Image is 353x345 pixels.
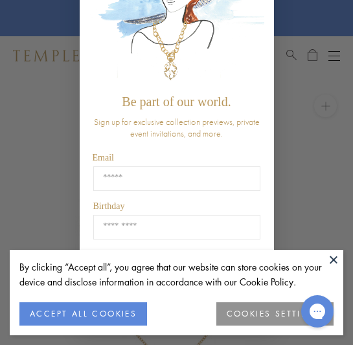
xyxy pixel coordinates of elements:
button: ACCEPT ALL COOKIES [19,302,147,326]
input: Email [93,166,260,191]
iframe: Gorgias live chat messenger [295,291,340,332]
span: Email [93,153,114,162]
div: By clicking “Accept all”, you agree that our website can store cookies on your device and disclos... [19,260,334,289]
span: Sign up for exclusive collection previews, private event invitations, and more. [94,116,260,139]
span: Be part of our world. [122,95,231,109]
span: Birthday [93,201,125,211]
button: COOKIES SETTINGS [216,302,334,326]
